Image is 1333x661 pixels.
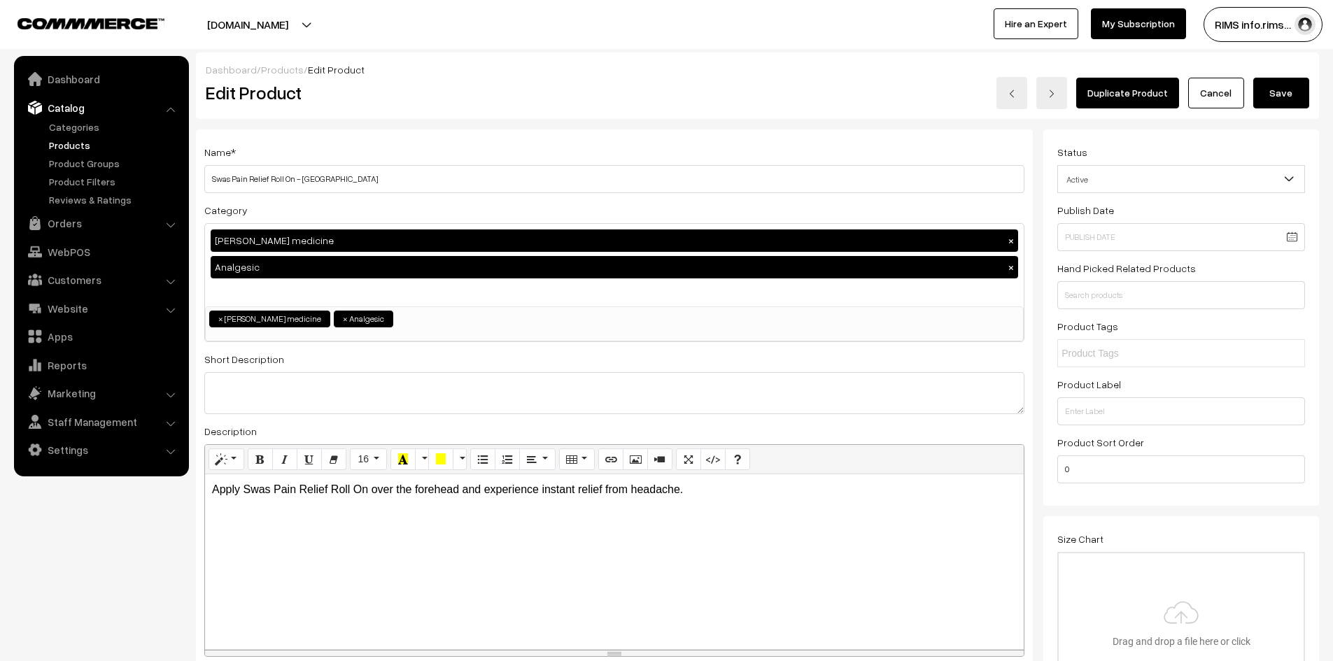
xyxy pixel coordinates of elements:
[17,437,184,462] a: Settings
[206,64,257,76] a: Dashboard
[17,324,184,349] a: Apps
[559,448,595,471] button: Table
[453,448,467,471] button: More Color
[297,448,322,471] button: Underline (CTRL+U)
[1057,261,1196,276] label: Hand Picked Related Products
[1204,7,1323,42] button: RIMS info.rims…
[211,256,1018,278] div: Analgesic
[1057,532,1103,546] label: Size Chart
[676,448,701,471] button: Full Screen
[45,120,184,134] a: Categories
[1253,78,1309,108] button: Save
[1062,346,1184,361] input: Product Tags
[218,313,223,325] span: ×
[725,448,750,471] button: Help
[209,448,244,471] button: Style
[1057,145,1087,159] label: Status
[45,138,184,152] a: Products
[623,448,648,471] button: Picture
[321,448,346,471] button: Remove Font Style (CTRL+\)
[470,448,495,471] button: Unordered list (CTRL+SHIFT+NUM7)
[1295,14,1316,35] img: user
[17,211,184,236] a: Orders
[209,311,330,327] li: Generic Aadhaar medicine
[17,239,184,264] a: WebPOS
[261,64,304,76] a: Products
[17,267,184,292] a: Customers
[17,18,164,29] img: COMMMERCE
[17,95,184,120] a: Catalog
[17,353,184,378] a: Reports
[1076,78,1179,108] a: Duplicate Product
[495,448,520,471] button: Ordered list (CTRL+SHIFT+NUM8)
[205,650,1024,656] div: resize
[428,448,453,471] button: Background Color
[1057,319,1118,334] label: Product Tags
[17,381,184,406] a: Marketing
[272,448,297,471] button: Italic (CTRL+I)
[17,409,184,434] a: Staff Management
[1005,234,1017,247] button: ×
[1091,8,1186,39] a: My Subscription
[158,7,337,42] button: [DOMAIN_NAME]
[390,448,416,471] button: Recent Color
[206,82,654,104] h2: Edit Product
[204,165,1024,193] input: Name
[1005,261,1017,273] button: ×
[1057,455,1305,483] input: Enter Number
[1188,78,1244,108] a: Cancel
[17,14,140,31] a: COMMMERCE
[204,424,257,439] label: Description
[1008,90,1016,98] img: left-arrow.png
[45,192,184,207] a: Reviews & Ratings
[211,229,1018,252] div: [PERSON_NAME] medicine
[519,448,555,471] button: Paragraph
[206,62,1309,77] div: / /
[212,481,1017,498] p: Apply Swas Pain Relief Roll On over the forehead and experience instant relief from headache.
[647,448,672,471] button: Video
[358,453,369,464] span: 16
[1057,203,1114,218] label: Publish Date
[17,296,184,321] a: Website
[334,311,393,327] li: Analgesic
[1057,397,1305,425] input: Enter Label
[204,145,236,159] label: Name
[1057,435,1144,450] label: Product Sort Order
[1057,377,1121,392] label: Product Label
[700,448,726,471] button: Code View
[17,66,184,92] a: Dashboard
[248,448,273,471] button: Bold (CTRL+B)
[994,8,1078,39] a: Hire an Expert
[45,174,184,189] a: Product Filters
[1058,167,1304,192] span: Active
[45,156,184,171] a: Product Groups
[1057,165,1305,193] span: Active
[1057,223,1305,251] input: Publish Date
[308,64,365,76] span: Edit Product
[204,352,284,367] label: Short Description
[350,448,387,471] button: Font Size
[415,448,429,471] button: More Color
[1057,281,1305,309] input: Search products
[343,313,348,325] span: ×
[1048,90,1056,98] img: right-arrow.png
[598,448,623,471] button: Link (CTRL+K)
